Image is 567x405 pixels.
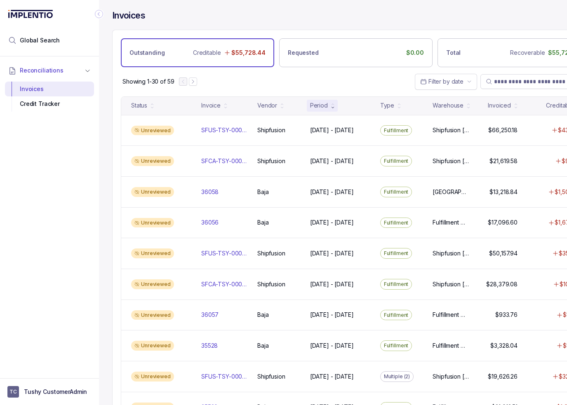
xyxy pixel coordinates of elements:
[201,218,219,227] p: 36056
[131,372,174,382] div: Unreviewed
[510,49,545,57] p: Recoverable
[495,311,518,319] p: $933.76
[420,77,463,86] search: Date Range Picker
[131,156,174,166] div: Unreviewed
[486,280,518,288] p: $28,379.08
[201,188,219,196] p: 36058
[129,49,165,57] p: Outstanding
[20,66,64,75] span: Reconciliations
[310,218,354,227] p: [DATE] - [DATE]
[384,311,409,319] p: Fulfillment
[201,311,219,319] p: 36057
[7,386,19,398] span: User initials
[20,36,60,44] span: Global Search
[380,101,394,110] div: Type
[257,126,285,134] p: Shipfusion
[488,218,518,227] p: $17,096.60
[131,341,174,351] div: Unreviewed
[415,74,477,89] button: Date Range Picker
[131,101,147,110] div: Status
[310,101,328,110] div: Period
[433,126,469,134] p: Shipfusion [GEOGRAPHIC_DATA], Shipfusion [GEOGRAPHIC_DATA]
[433,280,469,288] p: Shipfusion [GEOGRAPHIC_DATA]
[131,187,174,197] div: Unreviewed
[310,188,354,196] p: [DATE] - [DATE]
[201,126,247,134] p: SFUS-TSY-00068
[489,249,518,258] p: $50,157.94
[257,218,268,227] p: Baja
[201,157,247,165] p: SFCA-TSY-00072
[5,80,94,113] div: Reconciliations
[446,49,461,57] p: Total
[257,372,285,381] p: Shipfusion
[384,219,409,227] p: Fulfillment
[112,10,145,21] h4: Invoices
[384,157,409,165] p: Fulfillment
[488,372,518,381] p: $19,626.26
[433,249,469,258] p: Shipfusion [GEOGRAPHIC_DATA], Shipfusion [GEOGRAPHIC_DATA]
[7,386,92,398] button: User initialsTushy CustomerAdmin
[131,218,174,228] div: Unreviewed
[488,126,518,134] p: $66,250.18
[310,157,354,165] p: [DATE] - [DATE]
[310,372,354,381] p: [DATE] - [DATE]
[257,311,268,319] p: Baja
[310,249,354,258] p: [DATE] - [DATE]
[433,372,469,381] p: Shipfusion [GEOGRAPHIC_DATA], Shipfusion [GEOGRAPHIC_DATA]
[433,157,469,165] p: Shipfusion [GEOGRAPHIC_DATA]
[201,280,247,288] p: SFCA-TSY-00071
[201,101,221,110] div: Invoice
[94,9,104,19] div: Collapse Icon
[384,342,409,350] p: Fulfillment
[310,280,354,288] p: [DATE] - [DATE]
[384,249,409,258] p: Fulfillment
[310,126,354,134] p: [DATE] - [DATE]
[5,61,94,80] button: Reconciliations
[490,342,518,350] p: $3,328.04
[131,279,174,289] div: Unreviewed
[384,280,409,288] p: Fulfillment
[310,342,354,350] p: [DATE] - [DATE]
[193,49,221,57] p: Creditable
[257,249,285,258] p: Shipfusion
[433,101,463,110] div: Warehouse
[201,249,247,258] p: SFUS-TSY-00067
[257,342,268,350] p: Baja
[433,218,469,227] p: Fulfillment Center / Primary
[131,248,174,258] div: Unreviewed
[428,78,463,85] span: Filter by date
[12,82,87,96] div: Invoices
[310,311,354,319] p: [DATE] - [DATE]
[384,188,409,196] p: Fulfillment
[257,157,285,165] p: Shipfusion
[433,342,469,350] p: Fulfillment Center [GEOGRAPHIC_DATA] / [US_STATE], [US_STATE]-Wholesale / [US_STATE]-Wholesale
[489,157,518,165] p: $21,619.58
[488,101,511,110] div: Invoiced
[201,372,247,381] p: SFUS-TSY-00066
[257,101,277,110] div: Vendor
[433,188,469,196] p: [GEOGRAPHIC_DATA] [GEOGRAPHIC_DATA] / [US_STATE]
[257,280,285,288] p: Shipfusion
[12,96,87,111] div: Credit Tracker
[201,342,218,350] p: 35528
[189,77,197,86] button: Next Page
[131,310,174,320] div: Unreviewed
[231,49,266,57] p: $55,728.44
[288,49,319,57] p: Requested
[257,188,268,196] p: Baja
[24,388,87,396] p: Tushy CustomerAdmin
[489,188,518,196] p: $13,218.84
[122,77,174,86] p: Showing 1-30 of 59
[384,126,409,135] p: Fulfillment
[131,126,174,136] div: Unreviewed
[384,372,410,381] p: Multiple (2)
[406,49,424,57] p: $0.00
[122,77,174,86] div: Remaining page entries
[433,311,469,319] p: Fulfillment Center (W) / Wholesale, Fulfillment Center / Primary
